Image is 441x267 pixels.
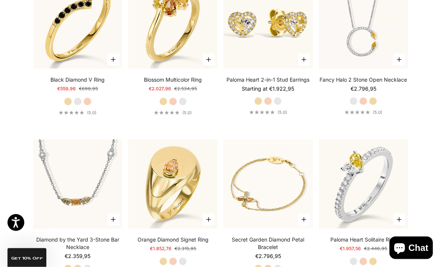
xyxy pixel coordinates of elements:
[345,110,382,115] a: 5.0 out of 5.0 stars(5.0)
[182,110,192,116] span: (5.0)
[174,85,197,93] compare-at-price: €2.534,95
[249,110,275,115] div: 5.0 out of 5.0 stars
[7,248,46,267] div: GET 10% Off
[33,140,123,229] img: #WhiteGold
[242,85,294,93] sale-price: Starting at €1.922,95
[11,257,43,260] span: GET 10% Off
[226,76,309,84] a: Paloma Heart 2-in-1 Stud Earrings
[223,140,313,229] a: #YellowGold #RoseGold #WhiteGold
[150,245,172,253] sale-price: €1.852,76
[33,236,123,251] a: Diamond by the Yard 3-Stone Bar Necklace
[249,110,287,115] a: 5.0 out of 5.0 stars(5.0)
[50,76,105,84] a: Black Diamond V Ring
[128,140,218,229] img: #YellowGold
[144,76,202,84] a: Blossom Multicolor Ring
[364,245,387,253] compare-at-price: €2.446,95
[138,236,209,244] a: Orange Diamond Signet Ring
[345,110,370,115] div: 5.0 out of 5.0 stars
[59,110,96,116] a: 5.0 out of 5.0 stars(5.0)
[87,110,96,116] span: (5.0)
[223,236,313,251] a: Secret Garden Diamond Petal Bracelet
[278,110,287,115] span: (5.0)
[387,237,435,261] inbox-online-store-chat: Shopify online store chat
[320,76,407,84] a: Fancy Halo 2 Stone Open Necklace
[351,85,376,93] sale-price: €2.796,95
[223,140,313,229] img: #YellowGold
[175,245,196,253] compare-at-price: €2.315,95
[65,253,90,260] sale-price: €2.359,95
[255,253,281,260] sale-price: €2.796,95
[340,245,361,253] sale-price: €1.957,56
[154,110,192,116] a: 5.0 out of 5.0 stars(5.0)
[149,85,171,93] sale-price: €2.027,96
[154,111,179,115] div: 5.0 out of 5.0 stars
[59,111,84,115] div: 5.0 out of 5.0 stars
[373,110,382,115] span: (5.0)
[33,140,123,229] a: #YellowGold #RoseGold #WhiteGold
[319,140,408,229] img: #WhiteGold
[57,85,76,93] sale-price: €559,96
[330,236,397,244] a: Paloma Heart Solitaire Ring
[79,85,98,93] compare-at-price: €699,95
